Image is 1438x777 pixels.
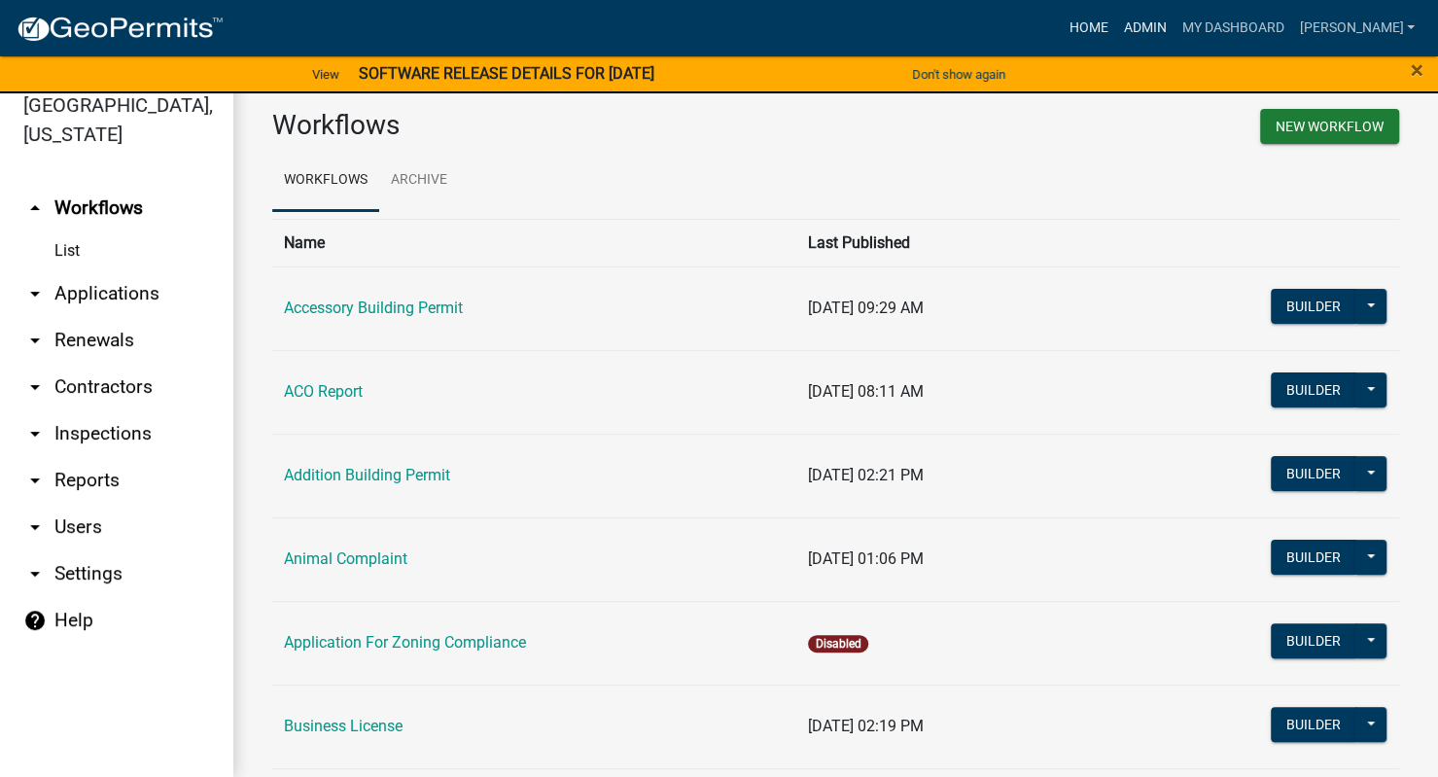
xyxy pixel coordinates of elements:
i: help [23,609,47,632]
span: [DATE] 02:19 PM [808,717,924,735]
button: Close [1411,58,1423,82]
button: New Workflow [1260,109,1399,144]
th: Name [272,219,796,266]
button: Builder [1271,707,1356,742]
button: Builder [1271,456,1356,491]
strong: SOFTWARE RELEASE DETAILS FOR [DATE] [359,64,654,83]
button: Builder [1271,623,1356,658]
a: ACO Report [284,382,363,401]
i: arrow_drop_down [23,375,47,399]
i: arrow_drop_down [23,422,47,445]
span: [DATE] 02:21 PM [808,466,924,484]
i: arrow_drop_down [23,282,47,305]
i: arrow_drop_up [23,196,47,220]
i: arrow_drop_down [23,329,47,352]
button: Builder [1271,289,1356,324]
button: Builder [1271,540,1356,575]
a: Application For Zoning Compliance [284,633,526,652]
span: [DATE] 09:29 AM [808,299,924,317]
a: Addition Building Permit [284,466,450,484]
a: Accessory Building Permit [284,299,463,317]
h3: Workflows [272,109,822,142]
a: Admin [1115,10,1174,47]
span: [DATE] 08:11 AM [808,382,924,401]
span: [DATE] 01:06 PM [808,549,924,568]
button: Don't show again [904,58,1013,90]
th: Last Published [796,219,1181,266]
a: Business License [284,717,403,735]
i: arrow_drop_down [23,469,47,492]
i: arrow_drop_down [23,515,47,539]
a: [PERSON_NAME] [1291,10,1422,47]
a: Archive [379,150,459,212]
i: arrow_drop_down [23,562,47,585]
a: Animal Complaint [284,549,407,568]
a: View [304,58,347,90]
a: Home [1061,10,1115,47]
button: Builder [1271,372,1356,407]
span: Disabled [808,635,867,653]
span: × [1411,56,1423,84]
a: Workflows [272,150,379,212]
a: My Dashboard [1174,10,1291,47]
